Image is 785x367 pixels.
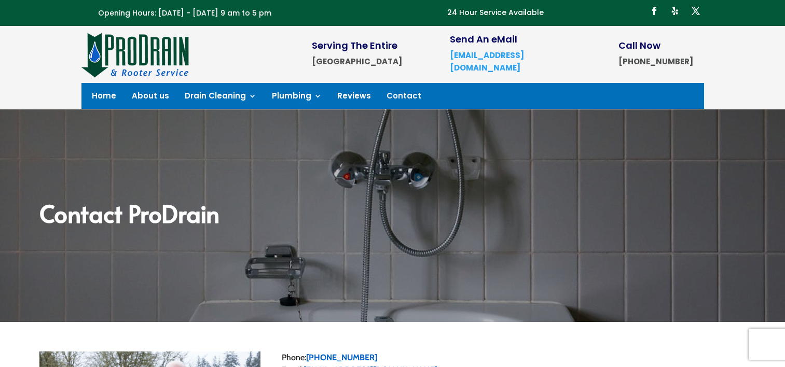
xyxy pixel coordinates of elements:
[447,7,544,19] p: 24 Hour Service Available
[312,56,402,67] strong: [GEOGRAPHIC_DATA]
[450,50,524,73] a: [EMAIL_ADDRESS][DOMAIN_NAME]
[450,33,517,46] span: Send An eMail
[282,352,306,362] span: Phone:
[185,92,256,104] a: Drain Cleaning
[132,92,169,104] a: About us
[272,92,322,104] a: Plumbing
[312,39,397,52] span: Serving The Entire
[618,56,693,67] strong: [PHONE_NUMBER]
[81,31,190,78] img: site-logo-100h
[337,92,371,104] a: Reviews
[39,201,746,230] h2: Contact ProDrain
[687,3,704,19] a: Follow on X
[306,352,377,362] a: [PHONE_NUMBER]
[618,39,660,52] span: Call Now
[98,8,271,18] span: Opening Hours: [DATE] - [DATE] 9 am to 5 pm
[646,3,663,19] a: Follow on Facebook
[387,92,421,104] a: Contact
[667,3,683,19] a: Follow on Yelp
[92,92,116,104] a: Home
